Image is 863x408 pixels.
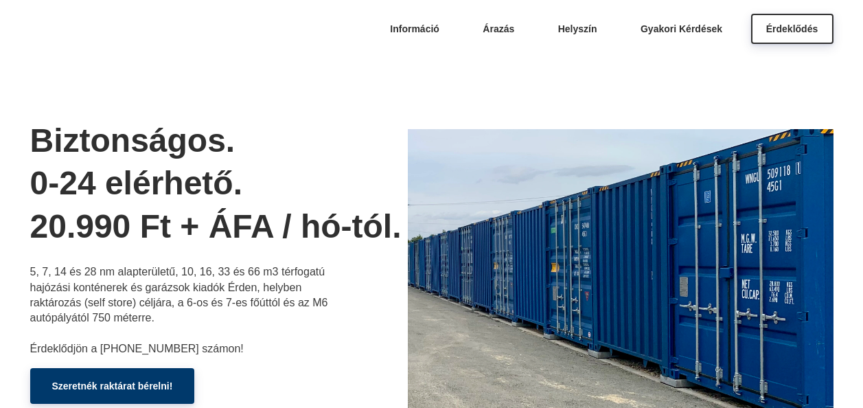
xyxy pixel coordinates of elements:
span: Helyszín [558,23,597,34]
h1: Biztonságos. 0-24 elérhető. 20.990 Ft + ÁFA / hó-tól. [30,120,408,248]
a: Érdeklődés [751,14,833,44]
span: Szeretnék raktárat bérelni! [52,381,173,392]
span: Érdeklődés [766,23,818,34]
a: Árazás [468,14,529,44]
span: Árazás [483,23,514,34]
span: Gyakori Kérdések [641,23,722,34]
a: Helyszín [543,14,612,44]
a: Szeretnék raktárat bérelni! [30,368,195,404]
span: Információ [390,23,439,34]
a: Információ [375,14,454,44]
p: 5, 7, 14 és 28 nm alapterületű, 10, 16, 33 és 66 m3 térfogatú hajózási konténerek és garázsok kia... [30,264,332,356]
a: Gyakori Kérdések [625,14,737,44]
